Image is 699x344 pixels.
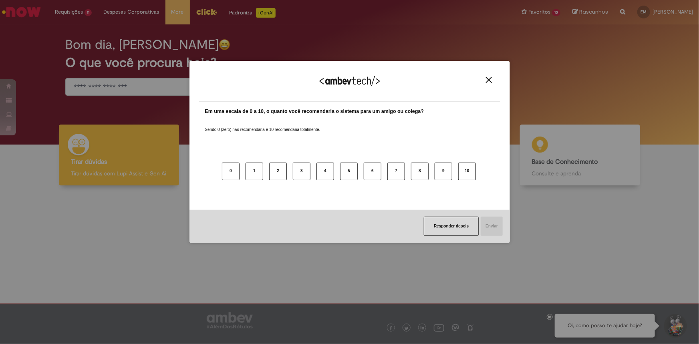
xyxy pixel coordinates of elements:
[340,163,358,180] button: 5
[205,108,424,115] label: Em uma escala de 0 a 10, o quanto você recomendaria o sistema para um amigo ou colega?
[486,77,492,83] img: Close
[424,217,479,236] button: Responder depois
[316,163,334,180] button: 4
[269,163,287,180] button: 2
[320,76,380,86] img: Logo Ambevtech
[246,163,263,180] button: 1
[387,163,405,180] button: 7
[435,163,452,180] button: 9
[364,163,381,180] button: 6
[458,163,476,180] button: 10
[293,163,310,180] button: 3
[222,163,240,180] button: 0
[411,163,429,180] button: 8
[205,117,320,133] label: Sendo 0 (zero) não recomendaria e 10 recomendaria totalmente.
[483,76,494,83] button: Close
